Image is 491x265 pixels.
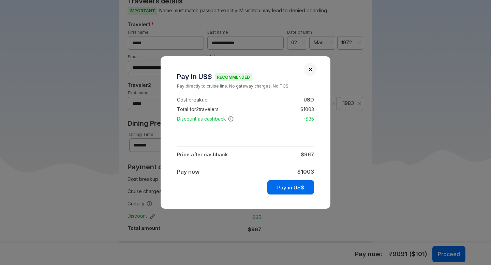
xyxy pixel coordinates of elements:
strong: USD [303,97,314,103]
span: Recommended [215,73,252,81]
td: $ 1003 [295,105,314,113]
td: Total for 2 travelers [177,105,267,114]
span: Discount as cashback [177,115,234,122]
h3: Pay in US$ [177,73,314,81]
small: Pay directly to cruise line. No gateway charges. No TCS. [177,83,314,90]
strong: Price after cashback [177,152,228,157]
strong: $ 1003 [297,168,314,175]
td: Cost breakup [177,95,267,105]
button: Close [308,67,313,72]
strong: Pay now [177,168,199,175]
td: -$ 35 [295,115,314,123]
strong: $ 967 [301,152,314,157]
button: Pay in US$ [267,180,314,194]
